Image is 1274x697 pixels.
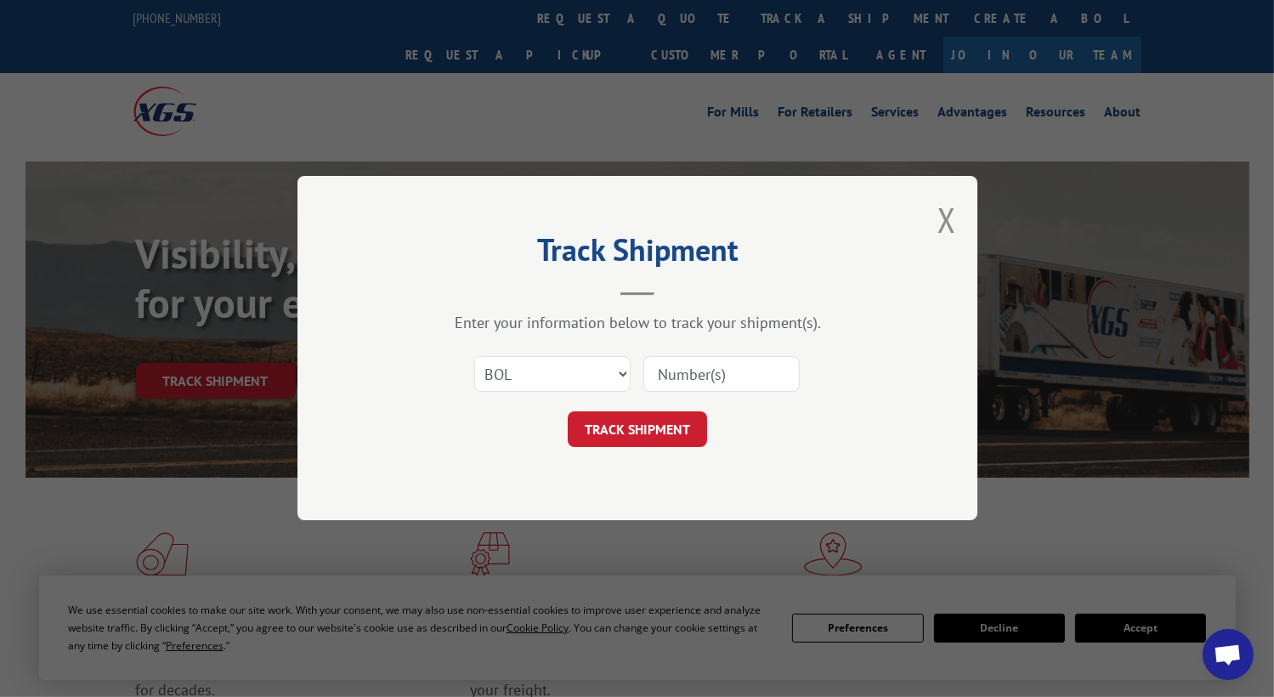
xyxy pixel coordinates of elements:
input: Number(s) [643,357,800,393]
div: Enter your information below to track your shipment(s). [382,314,892,333]
h2: Track Shipment [382,238,892,270]
button: Close modal [937,197,956,242]
div: Open chat [1203,629,1254,680]
button: TRACK SHIPMENT [568,412,707,448]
